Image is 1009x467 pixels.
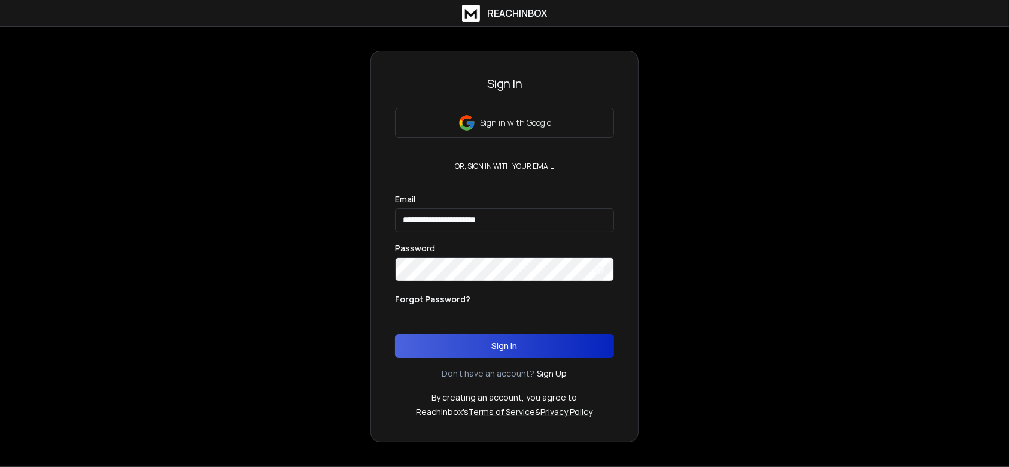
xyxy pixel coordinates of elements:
[462,5,547,22] a: ReachInbox
[417,406,593,418] p: ReachInbox's &
[395,195,415,204] label: Email
[395,108,614,138] button: Sign in with Google
[395,293,470,305] p: Forgot Password?
[432,392,578,404] p: By creating an account, you agree to
[537,368,567,380] a: Sign Up
[541,406,593,417] a: Privacy Policy
[395,244,435,253] label: Password
[451,162,559,171] p: or, sign in with your email
[481,117,552,129] p: Sign in with Google
[469,406,536,417] a: Terms of Service
[487,6,547,20] h1: ReachInbox
[395,75,614,92] h3: Sign In
[395,334,614,358] button: Sign In
[462,5,480,22] img: logo
[442,368,535,380] p: Don't have an account?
